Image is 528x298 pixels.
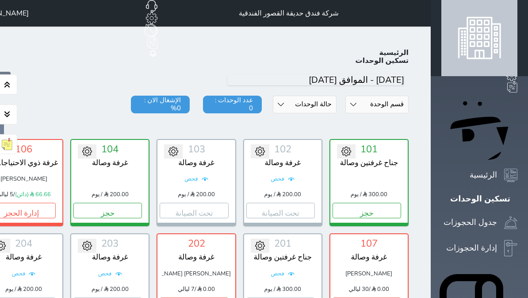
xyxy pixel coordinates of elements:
[441,216,517,229] a: جدول الحجوزات
[335,191,403,198] div: 300.00
[335,144,403,154] div: 101
[162,191,230,198] div: 200.00
[92,191,103,198] span: / يوم
[379,48,409,58] a: الرئيسية
[249,286,317,293] div: 300.00
[450,193,510,205] div: تسكين الوحدات
[76,191,144,198] div: 200.00
[441,240,517,257] a: إدارة الحجوزات
[178,191,189,198] span: / يوم
[5,286,16,293] span: / يوم
[162,239,230,248] div: 202
[15,191,29,198] span: (دائن)
[249,144,317,154] div: 102
[76,144,144,154] div: 104
[264,191,275,198] span: / يوم
[76,239,144,248] div: 203
[178,286,195,293] b: 7 ليالي
[149,49,157,58] a: Notifications
[470,169,497,182] div: الرئيسية
[162,266,230,282] div: [PERSON_NAME] [PERSON_NAME]
[356,56,409,66] a: تسكين الوحدات
[162,253,230,262] div: غرفة وصالة
[38,24,157,37] a: Activity logs
[441,169,517,182] a: الرئيسية
[162,144,230,154] div: 103
[249,191,317,198] div: 200.00
[160,203,228,218] button: تحت الصيانة
[162,159,230,167] div: غرفة وصالة
[38,12,157,24] a: الإعدادات
[76,159,144,167] div: غرفة وصالة
[351,191,362,198] span: / يوم
[444,216,497,229] div: جدول الحجوزات
[271,266,284,282] span: فحص
[162,171,230,187] a: فحص
[13,191,15,198] div: /
[335,266,403,282] div: [PERSON_NAME]
[249,253,317,262] div: جناح غرفتين وصالة
[38,37,157,49] a: ملاحظات فريق العمل
[249,159,317,167] div: غرفة وصالة
[184,171,198,187] span: فحص
[12,266,26,282] span: فحص
[195,286,196,293] div: /
[249,171,317,187] a: فحص
[441,81,517,93] a: ملاحظات فريق العمل
[131,96,190,113] div: الإشغال الان : 0%
[335,286,403,293] div: 0.00
[446,242,497,255] div: إدارة الحجوزات
[441,93,517,169] a: ملاحظات فريق العمل
[333,203,401,218] button: حجز
[369,286,371,293] div: /
[162,286,230,293] div: 0.00
[249,239,317,248] div: 201
[441,193,517,205] a: تسكين الوحدات
[246,203,315,218] button: تحت الصيانة
[98,266,112,282] span: فحص
[73,203,142,218] button: حجز
[76,253,144,262] div: غرفة وصالة
[76,266,144,282] a: فحص
[335,253,403,262] div: غرفة وصالة
[349,286,369,293] b: 30 ليالي
[239,8,339,19] div: شركة فندق حديقة القصور الفندقية
[335,159,403,167] div: جناح غرفتين وصالة
[271,171,284,187] span: فحص
[203,96,262,113] div: عدد الوحدات : 0
[335,239,403,248] div: 107
[264,286,275,293] span: / يوم
[76,286,144,293] div: 200.00
[92,286,103,293] span: / يوم
[249,266,317,282] a: فحص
